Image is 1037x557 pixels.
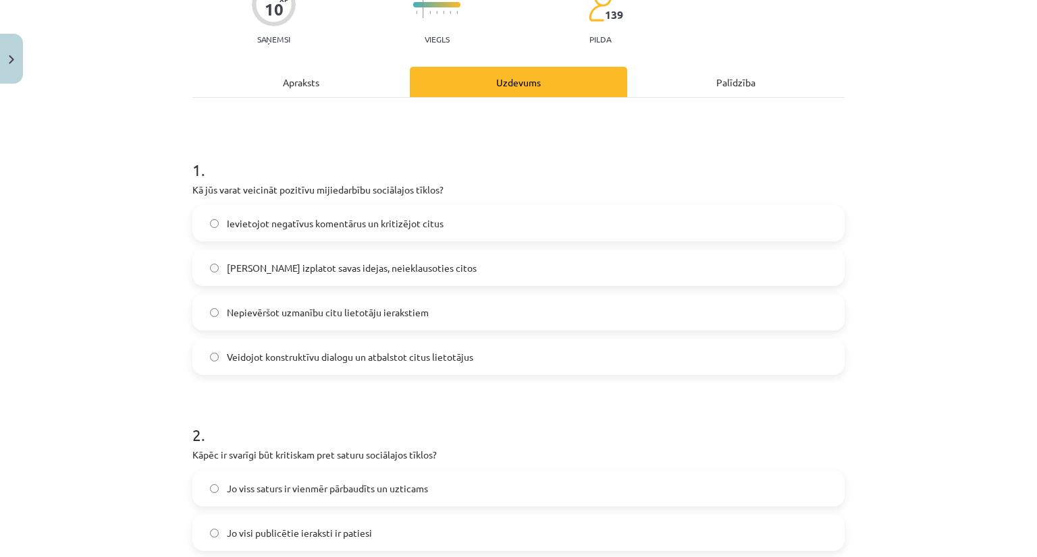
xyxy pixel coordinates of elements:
[589,34,611,44] p: pilda
[429,11,431,14] img: icon-short-line-57e1e144782c952c97e751825c79c345078a6d821885a25fce030b3d8c18986b.svg
[210,264,219,272] input: [PERSON_NAME] izplatot savas idejas, neieklausoties citos
[210,353,219,361] input: Veidojot konstruktīvu dialogu un atbalstot citus lietotājus
[627,67,845,97] div: Palīdzība
[227,481,428,496] span: Jo viss saturs ir vienmēr pārbaudīts un uzticams
[227,305,429,320] span: Nepievēršot uzmanību citu lietotāju ierakstiem
[605,9,623,21] span: 139
[9,55,14,64] img: icon-close-lesson-0947bae3869378f0d4975bcd49f059093ad1ed9edebbc8119c70593378902aed.svg
[227,526,372,540] span: Jo visi publicētie ieraksti ir patiesi
[252,34,296,44] p: Saņemsi
[227,216,444,231] span: Ievietojot negatīvus komentārus un kritizējot citus
[456,11,458,14] img: icon-short-line-57e1e144782c952c97e751825c79c345078a6d821885a25fce030b3d8c18986b.svg
[210,529,219,537] input: Jo visi publicētie ieraksti ir patiesi
[227,261,477,275] span: [PERSON_NAME] izplatot savas idejas, neieklausoties citos
[192,183,845,197] p: Kā jūs varat veicināt pozitīvu mijiedarbību sociālajos tīklos?
[210,219,219,228] input: Ievietojot negatīvus komentārus un kritizējot citus
[436,11,437,14] img: icon-short-line-57e1e144782c952c97e751825c79c345078a6d821885a25fce030b3d8c18986b.svg
[192,448,845,462] p: Kāpēc ir svarīgi būt kritiskam pret saturu sociālajos tīklos?
[410,67,627,97] div: Uzdevums
[192,67,410,97] div: Apraksts
[210,484,219,493] input: Jo viss saturs ir vienmēr pārbaudīts un uzticams
[416,11,417,14] img: icon-short-line-57e1e144782c952c97e751825c79c345078a6d821885a25fce030b3d8c18986b.svg
[443,11,444,14] img: icon-short-line-57e1e144782c952c97e751825c79c345078a6d821885a25fce030b3d8c18986b.svg
[450,11,451,14] img: icon-short-line-57e1e144782c952c97e751825c79c345078a6d821885a25fce030b3d8c18986b.svg
[192,137,845,179] h1: 1 .
[192,402,845,444] h1: 2 .
[227,350,473,364] span: Veidojot konstruktīvu dialogu un atbalstot citus lietotājus
[210,308,219,317] input: Nepievēršot uzmanību citu lietotāju ierakstiem
[425,34,450,44] p: Viegls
